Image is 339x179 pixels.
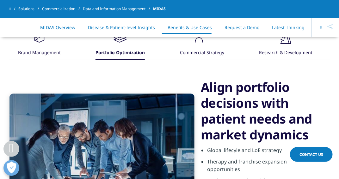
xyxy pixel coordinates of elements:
[18,46,61,60] div: Brand Management
[42,3,83,15] a: Commercialization
[258,26,312,60] button: Research & Development
[40,24,75,30] a: MIDAS Overview
[225,24,259,30] a: Request a Demo
[180,46,224,60] div: Commercial Strategy
[83,3,153,15] a: Data and Information Management
[18,3,42,15] a: Solutions
[96,46,145,60] div: Portfolio Optimization
[17,26,61,60] button: Brand Management
[299,152,323,157] span: Contact Us
[153,3,166,15] span: MIDAS
[95,26,145,60] button: Portfolio Optimization
[290,147,333,162] a: Contact Us
[3,160,19,176] button: Open Preferences
[88,24,155,30] a: Disease & Patient-level Insights
[259,46,312,60] div: Research & Development
[272,24,305,30] a: Latest Thinking
[207,146,320,158] li: Global lifecyle and LoE strategy
[207,158,320,177] li: Therapy and franchise expansion opportunities
[168,24,212,30] a: Benefits & Use Cases
[201,79,320,143] h3: Align portfolio decisions with patient needs and market dynamics
[179,26,224,60] button: Commercial Strategy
